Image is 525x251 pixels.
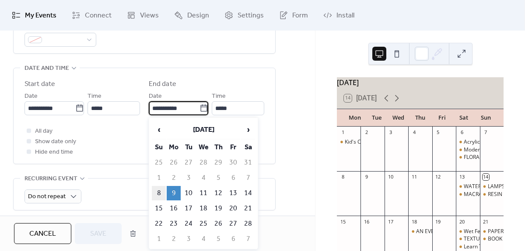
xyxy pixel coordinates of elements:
[475,109,497,127] div: Sun
[211,140,225,155] th: Th
[241,171,255,185] td: 7
[226,155,240,170] td: 30
[25,10,56,21] span: My Events
[483,218,489,225] div: 21
[14,223,71,244] button: Cancel
[35,137,76,147] span: Show date only
[345,138,389,146] div: Kid's Crochet Club
[24,79,55,89] div: Start date
[241,121,255,138] span: ›
[182,201,196,216] td: 17
[238,10,264,21] span: Settings
[226,186,240,200] td: 13
[339,174,346,180] div: 8
[182,232,196,246] td: 3
[241,232,255,246] td: 7
[226,171,240,185] td: 6
[211,171,225,185] td: 5
[212,91,226,102] span: Time
[483,174,489,180] div: 14
[480,228,504,235] div: PAPER MAKING Workshop
[435,129,441,136] div: 5
[167,232,181,246] td: 2
[29,229,56,239] span: Cancel
[149,79,176,89] div: End date
[167,171,181,185] td: 2
[182,140,196,155] th: Tu
[363,174,370,180] div: 9
[152,140,166,155] th: Su
[456,243,479,251] div: Learn To Sew
[480,183,504,190] div: LAMPSHADE MAKING WORKSHOP
[344,109,366,127] div: Mon
[435,218,441,225] div: 19
[196,217,210,231] td: 25
[182,186,196,200] td: 10
[226,217,240,231] td: 27
[226,201,240,216] td: 20
[65,3,118,27] a: Connect
[388,109,409,127] div: Wed
[149,91,162,102] span: Date
[241,186,255,200] td: 14
[152,171,166,185] td: 1
[464,243,497,251] div: Learn To Sew
[24,63,69,74] span: Date and time
[211,201,225,216] td: 19
[196,171,210,185] td: 4
[387,218,394,225] div: 17
[336,10,354,21] span: Install
[211,232,225,246] td: 5
[411,218,417,225] div: 18
[152,155,166,170] td: 25
[167,186,181,200] td: 9
[152,217,166,231] td: 22
[211,217,225,231] td: 26
[211,155,225,170] td: 29
[167,120,240,139] th: [DATE]
[363,129,370,136] div: 2
[464,146,512,154] div: Modern Calligraphy
[339,129,346,136] div: 1
[431,109,453,127] div: Fri
[24,174,77,184] span: Recurring event
[456,154,479,161] div: FLORAL NATIVES PALETTE KNIFE PAINTING WORKSHOP
[167,155,181,170] td: 26
[24,91,38,102] span: Date
[411,129,417,136] div: 4
[456,228,479,235] div: Wet Felted Flowers Workshop
[456,138,479,146] div: Acrylic Ink Abstract Art on Canvas Workshop
[35,147,73,158] span: Hide end time
[458,129,465,136] div: 6
[458,218,465,225] div: 20
[87,91,101,102] span: Time
[456,146,479,154] div: Modern Calligraphy
[241,217,255,231] td: 28
[241,155,255,170] td: 31
[152,232,166,246] td: 1
[85,10,112,21] span: Connect
[317,3,361,27] a: Install
[435,174,441,180] div: 12
[339,218,346,225] div: 15
[458,174,465,180] div: 13
[363,218,370,225] div: 16
[28,191,66,203] span: Do not repeat
[241,201,255,216] td: 21
[196,201,210,216] td: 18
[241,140,255,155] th: Sa
[408,228,432,235] div: AN EVENING OF INTUITIVE ARTS & THE SPIRIT WORLD with Christine Morgan
[182,155,196,170] td: 27
[152,121,165,138] span: ‹
[456,183,479,190] div: WATERCOLOUR WILDFLOWERS WORKSHOP
[152,186,166,200] td: 8
[167,140,181,155] th: Mo
[211,186,225,200] td: 12
[196,186,210,200] td: 11
[226,232,240,246] td: 6
[273,3,315,27] a: Form
[35,126,52,137] span: All day
[196,140,210,155] th: We
[5,3,63,27] a: My Events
